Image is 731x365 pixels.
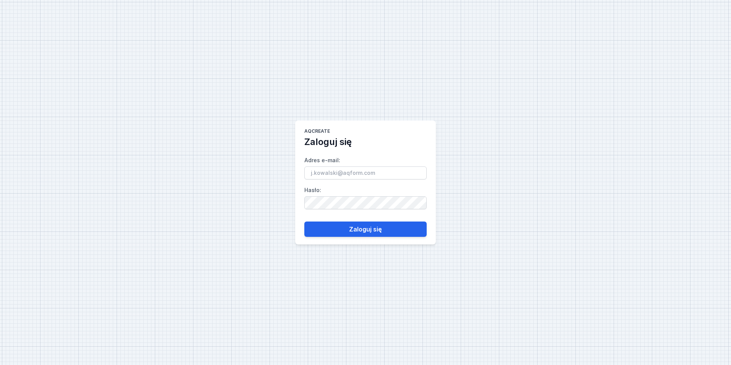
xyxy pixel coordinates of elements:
h1: AQcreate [304,128,330,136]
h2: Zaloguj się [304,136,352,148]
label: Hasło : [304,184,427,209]
label: Adres e-mail : [304,154,427,179]
input: Adres e-mail: [304,166,427,179]
button: Zaloguj się [304,222,427,237]
input: Hasło: [304,196,427,209]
